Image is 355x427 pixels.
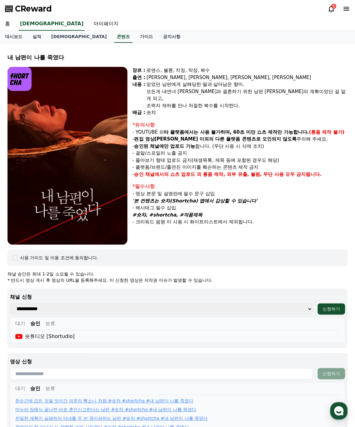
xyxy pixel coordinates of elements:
p: 채널 승인은 최대 1-2일 소요될 수 있습니다. [7,271,348,277]
p: 채널 신청 [10,293,345,301]
div: [PERSON_NAME], [PERSON_NAME], [PERSON_NAME], [PERSON_NAME] [146,74,348,81]
span: CReward [15,4,52,14]
p: - YOUTUBE 외 [132,129,348,136]
strong: (롱폼 제작 불가) [309,129,344,135]
strong: 승인된 채널에만 업로드 가능 [134,143,195,149]
button: 대기 [15,320,25,327]
a: 실적 [27,31,46,43]
div: 숏튜디오 [Shortudio] [15,333,75,340]
p: - 크리워드 음원 미 사용 시 화이트리스트에서 제외됩니다. [132,218,348,226]
button: 승인 [30,385,40,392]
a: 마이페이지 [88,17,123,31]
strong: 편집 영상[PERSON_NAME] 이외의 [134,136,214,142]
button: 보류 [45,385,55,392]
a: [DEMOGRAPHIC_DATA] [46,31,112,43]
a: [DEMOGRAPHIC_DATA] [19,17,85,31]
img: video [7,67,127,245]
button: 대기 [15,385,25,392]
span: 설정 [96,207,104,212]
div: *유의사항 [132,121,348,129]
span: 홈 [20,207,23,212]
div: 조력자 재하를 만나 처절한 복수를 시작한다. [146,102,348,109]
a: 한순간에 모든 것을 앗아간 의문의 뺑소니 차량 #숏챠 #shortcha #내 남편이 나를 죽였다 [15,398,193,404]
button: 신청하기 [318,303,345,315]
div: 신청하기 [323,306,340,312]
p: - 결말/스포일러 노출 금지 [132,150,348,157]
div: *필수사항 [132,183,348,190]
button: 신청하기 [318,368,345,379]
a: 가이드 [135,31,158,43]
span: 대화 [57,208,65,213]
p: * 반드시 영상 게시 후 영상의 URL을 등록해주세요. 미 신청한 영상은 저작권 이슈가 발생할 수 있습니다. [7,277,348,283]
a: 설정 [81,198,120,214]
em: '본 컨텐츠는 숏챠(Shortcha) 앱에서 감상할 수 있습니다' [132,198,257,204]
div: 신청하기 [323,370,340,377]
strong: 타 플랫폼에서는 사용 불가하며, 60초 미만 쇼츠 제작만 가능합니다. [164,129,309,135]
p: - 몰아보기 형태 업로드 금지(재생목록, 제목 등에 포함된 경우도 해당) [132,157,348,164]
a: 홈 [2,198,41,214]
div: 사용 가이드 및 이용 조건에 동의합니다. [20,255,98,261]
strong: 승인 채널에서의 쇼츠 업로드 외 [134,171,201,177]
a: 마누라 장례식 끝나면 바로 혼인신고한다는 남편 #숏챠 #shortcha #내 남편이 나를 죽였다 [15,406,196,413]
p: - 해시태그 필수 삽입 [132,204,348,211]
p: - 합니다. (무단 사용 시 삭제 조치) [132,143,348,150]
div: 숏챠 [146,109,348,116]
button: 승인 [30,320,40,327]
div: 내 남편이 나를 죽였다 [7,53,348,62]
div: 배급 : [132,109,145,116]
img: logo [7,67,32,91]
p: - 플랫폼/브랜드/출연진 이미지를 훼손하는 콘텐츠 제작 금지 [132,164,348,171]
p: 영상 신청 [10,358,345,365]
a: CReward [5,4,52,14]
div: 내용 : [132,81,145,109]
strong: 롱폼 제작, 외부 유출, 불펌, 무단 사용 모두 금지됩니다. [203,171,322,177]
p: - [132,171,348,178]
strong: 다른 플랫폼 콘텐츠로 오인되지 않도록 [215,136,297,142]
p: - 영상 본문 및 설명란에 필수 문구 삽입 [132,190,348,197]
div: 믿었던 남편에게 살해당한 딸과 살아남은 향미. [146,81,348,88]
p: - 주의해 주세요. [132,136,348,143]
em: #숏챠, #shortcha, #작품제목 [132,212,202,218]
div: 로맨스, 불륜, 치정, 막장, 복수 [146,67,348,74]
button: 보류 [45,320,55,327]
a: 공지사항 [158,31,185,43]
div: 장르 : [132,67,145,74]
div: 출연 : [132,74,145,81]
a: 은밀한 계획이 실패하자 아내를 두 번 죽이려하는 남편 #숏챠 #shortcha #내 남편이 나를 죽였다 [15,415,208,421]
a: 6 [328,5,335,12]
a: 콘텐츠 [114,31,132,43]
div: 6 [331,4,336,9]
div: 모든게 내연녀 [PERSON_NAME]과 결혼하기 위한 남편 [PERSON_NAME]의 계획이었단 걸 알게 되고, [146,88,348,102]
a: 대화 [41,198,81,214]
